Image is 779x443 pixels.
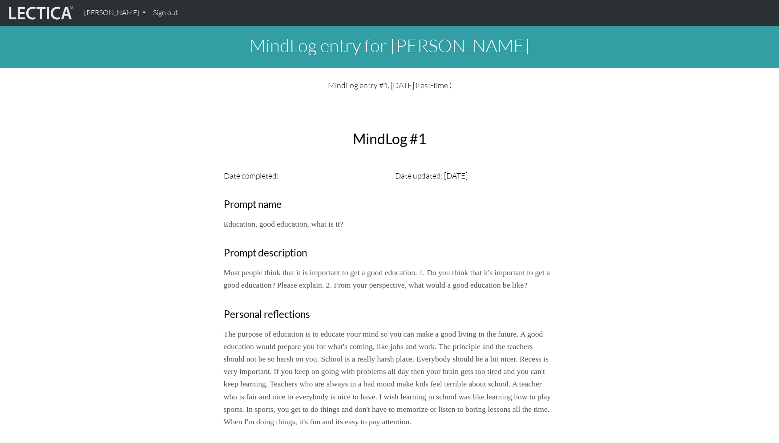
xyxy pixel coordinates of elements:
[224,266,556,291] p: Most people think that it is important to get a good education. 1. Do you think that it's importa...
[218,130,561,147] h2: MindLog #1
[149,4,182,22] a: Sign out
[224,309,556,321] h3: Personal reflections
[224,79,556,91] p: MindLog entry #1, [DATE] (test-time )
[224,199,556,211] h3: Prompt name
[7,4,73,21] img: lecticalive
[81,4,149,22] a: [PERSON_NAME]
[224,328,556,428] p: The purpose of education is to educate your mind so you can make a good living in the future. A g...
[224,247,556,259] h3: Prompt description
[224,218,556,230] p: Education, good education, what is it?
[390,169,561,182] div: Date updated: [DATE]
[224,169,279,182] label: Date completed:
